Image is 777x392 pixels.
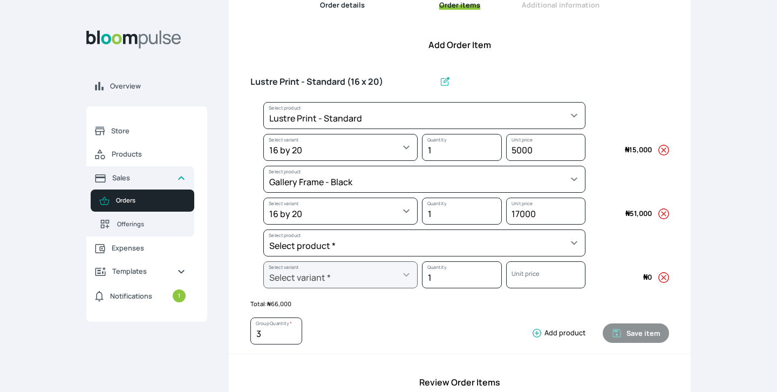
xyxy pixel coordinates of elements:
span: ₦ [625,145,629,154]
a: Offerings [91,212,194,236]
span: Products [112,149,186,159]
span: Sales [112,173,168,183]
a: Expenses [86,236,194,260]
a: Products [86,143,194,166]
button: Add product [527,328,585,339]
a: Notifications1 [86,283,194,309]
a: Templates [86,260,194,283]
span: 51,000 [625,208,652,218]
h4: Add Order Item [229,38,691,51]
a: Sales [86,166,194,190]
a: Orders [91,190,194,212]
input: Untitled group * [250,71,435,93]
a: Overview [86,75,207,98]
img: Bloom Logo [86,30,181,49]
span: 0 [643,272,652,282]
span: ₦ [267,300,271,308]
span: ₦ [625,208,630,218]
h4: Review Order Items [250,376,669,389]
span: Orders [116,196,186,205]
span: Offerings [117,220,186,229]
span: Overview [110,81,199,91]
span: Templates [112,266,168,276]
span: Store [111,126,186,136]
button: Save item [603,323,669,343]
span: 66,000 [267,300,291,308]
span: Expenses [112,243,186,253]
span: ₦ [643,272,647,282]
span: Notifications [110,291,152,301]
span: 15,000 [625,145,652,154]
a: Store [86,119,194,143]
small: 1 [173,289,186,302]
p: Total: [250,300,669,309]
